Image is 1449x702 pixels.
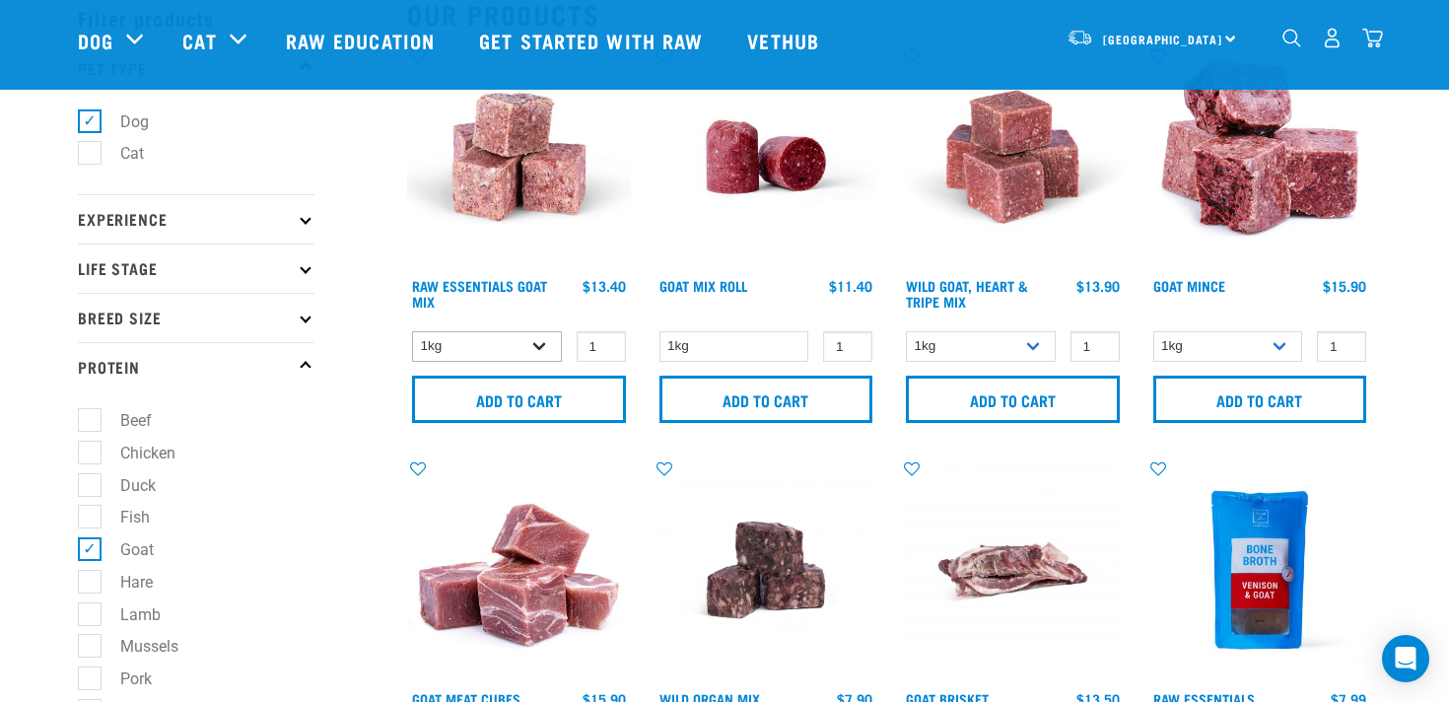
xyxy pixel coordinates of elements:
[1067,29,1093,46] img: van-moving.png
[459,1,727,80] a: Get started with Raw
[829,278,872,294] div: $11.40
[89,634,186,659] label: Mussels
[659,376,873,423] input: Add to cart
[823,331,872,362] input: 1
[89,441,183,465] label: Chicken
[906,695,989,702] a: Goat Brisket
[407,458,631,682] img: 1184 Wild Goat Meat Cubes Boneless 01
[1382,635,1429,682] div: Open Intercom Messenger
[906,282,1028,305] a: Wild Goat, Heart & Tripe Mix
[89,570,161,595] label: Hare
[182,26,216,55] a: Cat
[1322,28,1343,48] img: user.png
[78,244,314,293] p: Life Stage
[1362,28,1383,48] img: home-icon@2x.png
[1103,36,1222,43] span: [GEOGRAPHIC_DATA]
[78,342,314,391] p: Protein
[89,473,164,498] label: Duck
[266,1,459,80] a: Raw Education
[1323,278,1366,294] div: $15.90
[1153,376,1367,423] input: Add to cart
[577,331,626,362] input: 1
[78,293,314,342] p: Breed Size
[1317,331,1366,362] input: 1
[1282,29,1301,47] img: home-icon-1@2x.png
[659,695,760,702] a: Wild Organ Mix
[655,45,878,269] img: Raw Essentials Chicken Lamb Beef Bulk Minced Raw Dog Food Roll Unwrapped
[659,282,747,289] a: Goat Mix Roll
[89,109,157,134] label: Dog
[1148,45,1372,269] img: 1077 Wild Goat Mince 01
[727,1,844,80] a: Vethub
[1076,278,1120,294] div: $13.90
[78,26,113,55] a: Dog
[89,505,158,529] label: Fish
[901,458,1125,682] img: Goat Brisket
[89,667,160,691] label: Pork
[906,376,1120,423] input: Add to cart
[1148,458,1372,682] img: Raw Essentials Venison Goat Novel Protein Hypoallergenic Bone Broth Cats & Dogs
[407,45,631,269] img: Goat M Ix 38448
[89,602,169,627] label: Lamb
[583,278,626,294] div: $13.40
[655,458,878,682] img: Wild Organ Mix
[89,537,162,562] label: Goat
[901,45,1125,269] img: Goat Heart Tripe 8451
[78,194,314,244] p: Experience
[89,408,160,433] label: Beef
[89,141,152,166] label: Cat
[412,376,626,423] input: Add to cart
[412,695,520,702] a: Goat Meat Cubes
[412,282,547,305] a: Raw Essentials Goat Mix
[1153,282,1225,289] a: Goat Mince
[1070,331,1120,362] input: 1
